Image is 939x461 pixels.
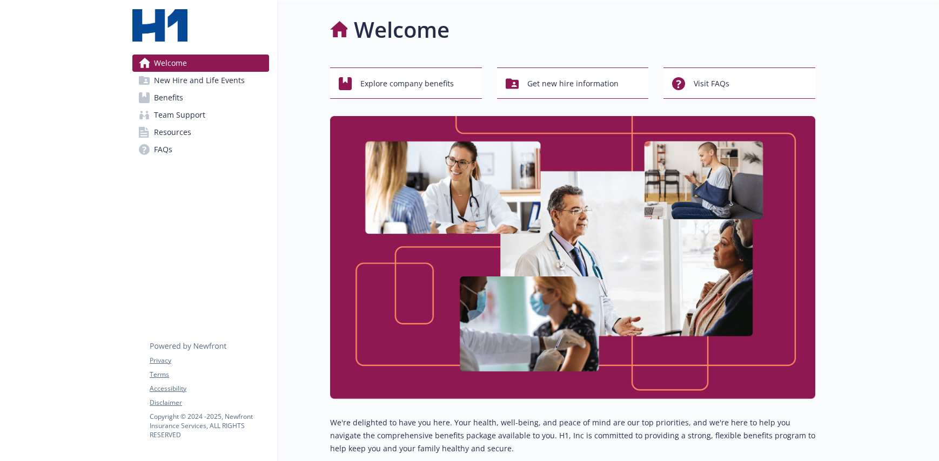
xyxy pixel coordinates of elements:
[154,124,191,141] span: Resources
[527,73,619,94] span: Get new hire information
[150,370,269,379] a: Terms
[132,124,269,141] a: Resources
[330,116,815,399] img: overview page banner
[132,55,269,72] a: Welcome
[150,356,269,365] a: Privacy
[663,67,815,99] button: Visit FAQs
[154,55,187,72] span: Welcome
[330,67,482,99] button: Explore company benefits
[132,72,269,89] a: New Hire and Life Events
[154,106,205,124] span: Team Support
[330,416,815,455] p: We're delighted to have you here. Your health, well-being, and peace of mind are our top prioriti...
[132,89,269,106] a: Benefits
[354,13,450,46] h1: Welcome
[150,412,269,439] p: Copyright © 2024 - 2025 , Newfront Insurance Services, ALL RIGHTS RESERVED
[154,141,172,158] span: FAQs
[497,67,649,99] button: Get new hire information
[132,141,269,158] a: FAQs
[132,106,269,124] a: Team Support
[694,73,729,94] span: Visit FAQs
[150,384,269,394] a: Accessibility
[154,89,183,106] span: Benefits
[150,398,269,408] a: Disclaimer
[360,73,454,94] span: Explore company benefits
[154,72,245,89] span: New Hire and Life Events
